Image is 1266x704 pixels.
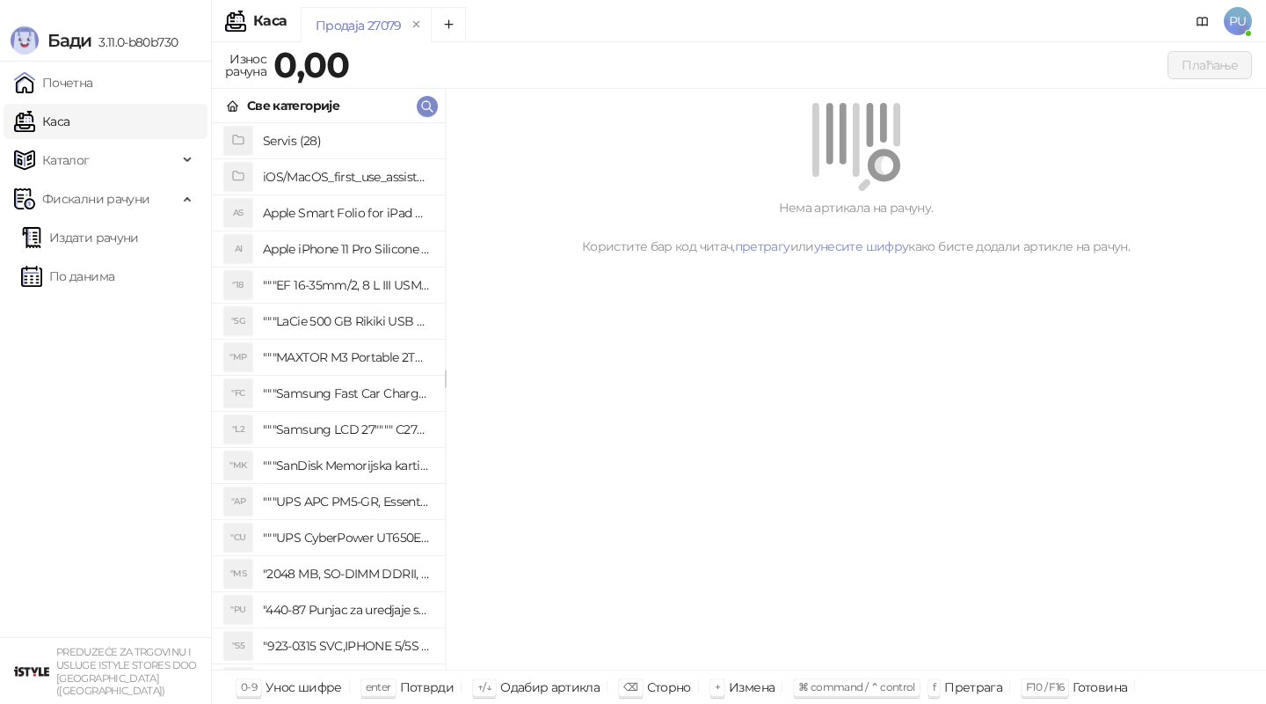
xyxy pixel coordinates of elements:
[263,307,431,335] h4: """LaCie 500 GB Rikiki USB 3.0 / Ultra Compact & Resistant aluminum / USB 3.0 / 2.5"""""""
[263,163,431,191] h4: iOS/MacOS_first_use_assistance (4)
[224,307,252,335] div: "5G
[224,271,252,299] div: "18
[224,199,252,227] div: AS
[263,668,431,696] h4: "923-0448 SVC,IPHONE,TOURQUE DRIVER KIT .65KGF- CM Šrafciger "
[224,560,252,588] div: "MS
[273,43,349,86] strong: 0,00
[729,676,775,699] div: Измена
[263,524,431,552] h4: """UPS CyberPower UT650EG, 650VA/360W , line-int., s_uko, desktop"""
[14,654,49,689] img: 64x64-companyLogo-77b92cf4-9946-4f36-9751-bf7bb5fd2c7d.png
[1189,7,1217,35] a: Документација
[224,632,252,660] div: "S5
[263,451,431,480] h4: """SanDisk Memorijska kartica 256GB microSDXC sa SD adapterom SDSQXA1-256G-GN6MA - Extreme PLUS, ...
[42,143,90,178] span: Каталог
[224,524,252,552] div: "CU
[21,220,139,255] a: Издати рачуни
[224,668,252,696] div: "SD
[405,18,428,33] button: remove
[477,680,491,693] span: ↑/↓
[263,127,431,155] h4: Servis (28)
[224,415,252,444] div: "L2
[944,676,1002,699] div: Претрага
[814,238,909,254] a: унесите шифру
[14,104,69,139] a: Каса
[933,680,935,693] span: f
[224,596,252,624] div: "PU
[21,259,114,294] a: По данима
[56,646,197,697] small: PREDUZEĆE ZA TRGOVINU I USLUGE ISTYLE STORES DOO [GEOGRAPHIC_DATA] ([GEOGRAPHIC_DATA])
[263,488,431,516] h4: """UPS APC PM5-GR, Essential Surge Arrest,5 utic_nica"""
[91,34,178,50] span: 3.11.0-b80b730
[1168,51,1252,79] button: Плаћање
[224,235,252,263] div: AI
[263,343,431,371] h4: """MAXTOR M3 Portable 2TB 2.5"""" crni eksterni hard disk HX-M201TCB/GM"""
[263,560,431,588] h4: "2048 MB, SO-DIMM DDRII, 667 MHz, Napajanje 1,8 0,1 V, Latencija CL5"
[263,271,431,299] h4: """EF 16-35mm/2, 8 L III USM"""
[253,14,287,28] div: Каса
[647,676,691,699] div: Сторно
[500,676,600,699] div: Одабир артикла
[400,676,455,699] div: Потврди
[11,26,39,55] img: Logo
[316,16,402,35] div: Продаја 27079
[247,96,339,115] div: Све категорије
[715,680,720,693] span: +
[1224,7,1252,35] span: PU
[14,65,93,100] a: Почетна
[263,199,431,227] h4: Apple Smart Folio for iPad mini (A17 Pro) - Sage
[42,181,149,216] span: Фискални рачуни
[263,632,431,660] h4: "923-0315 SVC,IPHONE 5/5S BATTERY REMOVAL TRAY Držač za iPhone sa kojim se otvara display
[224,343,252,371] div: "MP
[735,238,790,254] a: претрагу
[263,379,431,407] h4: """Samsung Fast Car Charge Adapter, brzi auto punja_, boja crna"""
[222,48,270,83] div: Износ рачуна
[212,123,445,670] div: grid
[224,488,252,516] div: "AP
[1073,676,1127,699] div: Готовина
[467,198,1245,256] div: Нема артикала на рачуну. Користите бар код читач, или како бисте додали артикле на рачун.
[263,235,431,263] h4: Apple iPhone 11 Pro Silicone Case - Black
[431,7,466,42] button: Add tab
[241,680,257,693] span: 0-9
[263,596,431,624] h4: "440-87 Punjac za uredjaje sa micro USB portom 4/1, Stand."
[47,30,91,51] span: Бади
[266,676,342,699] div: Унос шифре
[798,680,915,693] span: ⌘ command / ⌃ control
[366,680,391,693] span: enter
[263,415,431,444] h4: """Samsung LCD 27"""" C27F390FHUXEN"""
[224,379,252,407] div: "FC
[623,680,637,693] span: ⌫
[1026,680,1064,693] span: F10 / F16
[224,451,252,480] div: "MK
